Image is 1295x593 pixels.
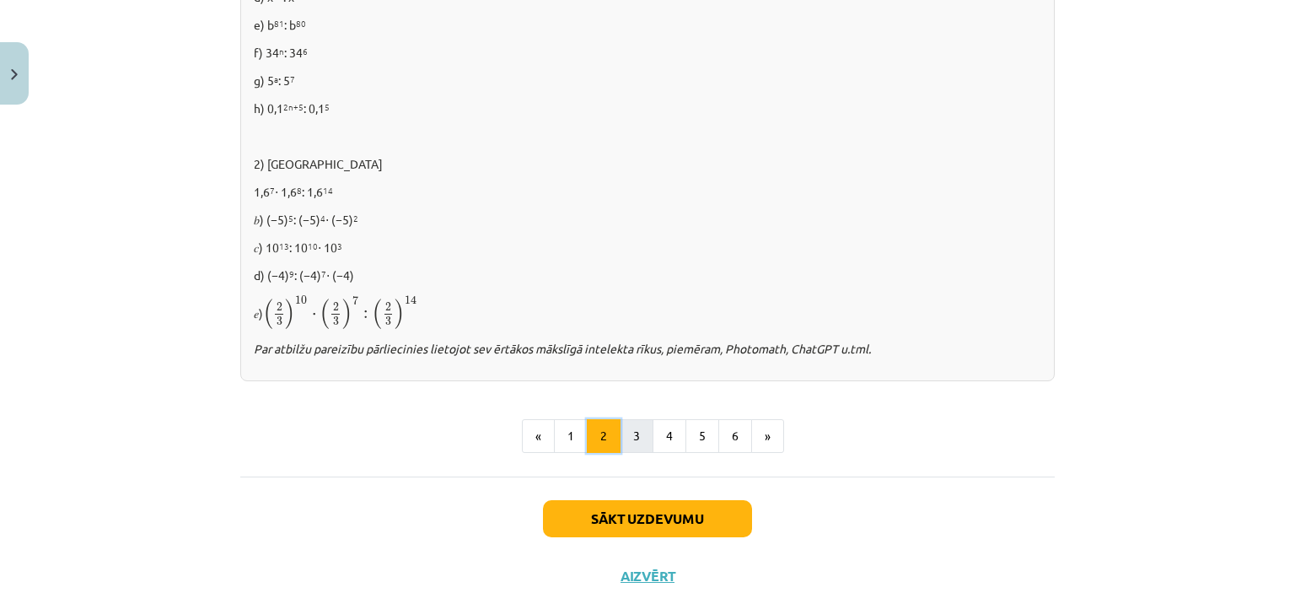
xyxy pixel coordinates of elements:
[254,211,1041,229] p: 𝑏) (−5) : (−5) ⋅ (−5)
[333,317,339,326] span: 3
[240,419,1055,453] nav: Page navigation example
[254,294,1041,330] p: 𝑒)
[274,17,284,30] sup: 81
[254,341,871,356] i: Par atbilžu pareizību pārliecinies lietojot sev ērtākos mākslīgā intelekta rīkus, piemēram, Photo...
[254,100,1041,117] p: h) 0,1 : 0,1
[620,419,653,453] button: 3
[290,73,295,85] sup: 7
[288,212,293,224] sup: 5
[522,419,555,453] button: «
[308,240,318,252] sup: 10
[277,317,282,326] span: 3
[254,183,1041,201] p: 1,6 ⋅ 1,6 : 1,6
[283,100,304,113] sup: 2n+5
[254,16,1041,34] p: e) b : b
[295,296,307,305] span: 10
[718,419,752,453] button: 6
[353,212,358,224] sup: 2
[405,295,416,305] span: 14
[277,303,282,311] span: 2
[279,240,289,252] sup: 13
[352,295,358,305] span: 7
[325,100,330,113] sup: 5
[263,299,273,329] span: (
[303,45,308,57] sup: 6
[254,267,1041,284] p: d) (−4) : (−4) ⋅ (−4)
[254,72,1041,89] p: g) 5 : 5
[320,299,330,329] span: (
[254,239,1041,256] p: 𝑐) 10 : 10 ⋅ 10
[337,240,342,252] sup: 3
[279,45,284,57] sup: n
[274,73,278,85] sup: a
[363,310,368,319] span: :
[270,184,275,197] sup: 7
[372,299,382,329] span: (
[751,419,784,453] button: »
[543,500,752,537] button: Sākt uzdevumu
[685,419,719,453] button: 5
[342,299,352,329] span: )
[321,267,326,280] sup: 7
[385,303,391,311] span: 2
[254,155,1041,173] p: 2) [GEOGRAPHIC_DATA]
[653,419,686,453] button: 4
[254,44,1041,62] p: f) 34 : 34
[554,419,588,453] button: 1
[285,299,295,329] span: )
[320,212,325,224] sup: 4
[296,17,306,30] sup: 80
[11,69,18,80] img: icon-close-lesson-0947bae3869378f0d4975bcd49f059093ad1ed9edebbc8119c70593378902aed.svg
[323,184,333,197] sup: 14
[297,184,302,197] sup: 8
[395,299,405,329] span: )
[333,303,339,311] span: 2
[615,568,680,585] button: Aizvērt
[312,313,316,318] span: ⋅
[587,419,621,453] button: 2
[289,267,294,280] sup: 9
[385,317,391,326] span: 3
